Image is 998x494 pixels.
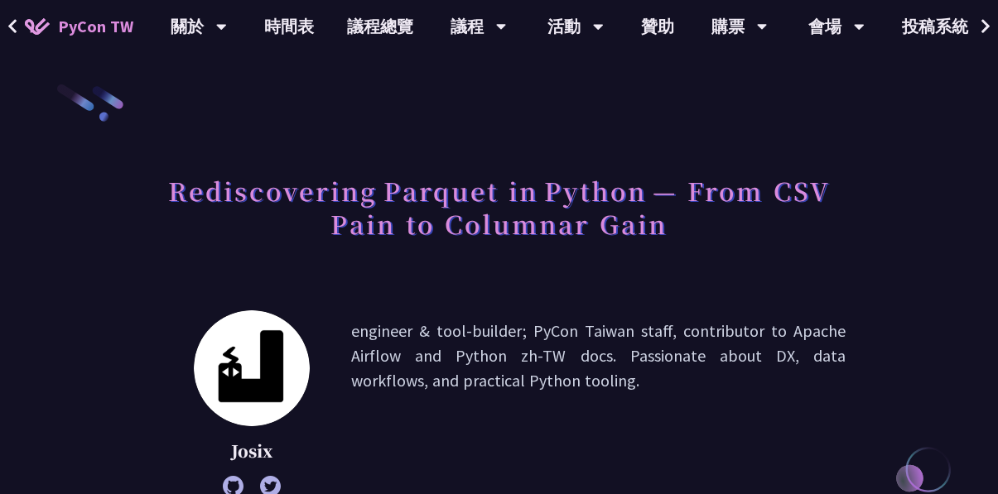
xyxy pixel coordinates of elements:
img: Josix [194,310,310,426]
img: Home icon of PyCon TW 2025 [25,18,50,35]
p: engineer & tool-builder; PyCon Taiwan staff, contributor to Apache Airflow and Python zh-TW docs.... [351,319,846,488]
span: PyCon TW [58,14,133,39]
a: PyCon TW [8,6,150,47]
h1: Rediscovering Parquet in Python — From CSV Pain to Columnar Gain [152,165,846,248]
p: Josix [194,439,310,463]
